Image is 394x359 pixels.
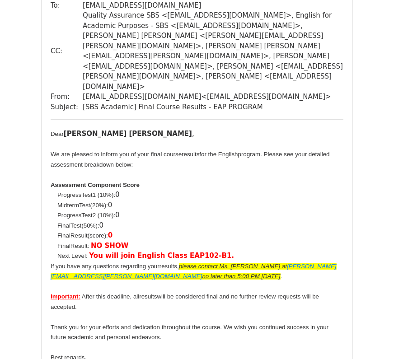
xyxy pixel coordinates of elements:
[51,263,337,280] a: [PERSON_NAME][EMAIL_ADDRESS][PERSON_NAME][DOMAIN_NAME]
[70,232,88,239] span: Result
[89,252,234,260] font: You will join English Class EAP102-B1.
[57,220,343,231] li: 0
[51,263,337,280] span: If you have any questions regarding your , .
[51,182,140,188] b: Assessment Component Score
[57,212,115,219] span: Progress 2 (10%):
[57,190,343,200] li: 0
[57,242,91,249] span: Final :
[51,263,337,280] i: please contact Ms. [PERSON_NAME] at no later than 5:00 PM [DATE]
[81,191,92,198] span: Test
[57,191,115,198] span: Progress 1 (10%):
[57,252,89,259] span: Next Level:
[159,263,177,270] span: results
[57,222,99,229] span: Final (50%):
[64,130,192,138] b: [PERSON_NAME] [PERSON_NAME]
[51,293,80,300] b: Important:
[51,129,343,139] div: ,
[51,92,83,102] td: From:
[81,212,92,219] span: Test
[83,10,343,92] td: Quality Assurance SBS < [EMAIL_ADDRESS][DOMAIN_NAME] >, English for Academic Purposes - SBS < [EM...
[51,0,83,11] td: To:
[57,200,343,210] li: 0
[91,242,128,250] font: NO SHOW
[79,202,90,209] span: Test
[57,202,108,209] span: Midterm (20%):
[57,210,343,220] li: 0
[51,324,328,341] span: Thank you for your efforts and dedication throughout the course. We wish you continued success in...
[51,293,319,310] span: After this deadline, all will be considered final and no further review requests will be accepted.
[51,102,83,112] td: Subject:
[83,102,343,112] td: [SBS Academic] Final Course Results - EAP PROGRAM
[70,242,88,249] span: Result
[51,131,64,137] span: Dear
[83,92,343,102] td: [EMAIL_ADDRESS][DOMAIN_NAME] < [EMAIL_ADDRESS][DOMAIN_NAME] >
[70,222,81,229] span: Test
[238,151,261,158] span: program
[51,10,83,92] td: CC:
[108,231,113,239] font: 0
[57,232,108,239] span: Final (score):
[182,151,199,158] span: results
[349,316,394,359] iframe: Chat Widget
[83,0,343,11] td: [EMAIL_ADDRESS][DOMAIN_NAME]
[51,151,330,168] span: We are pleased to inform you of your final course for the English . Please see your detailed asse...
[139,293,157,300] span: results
